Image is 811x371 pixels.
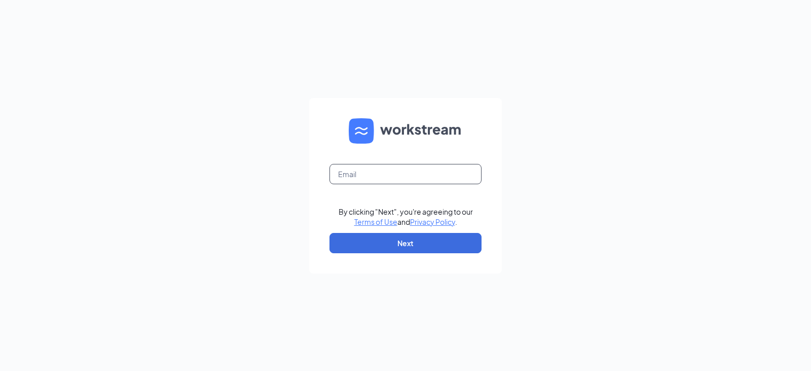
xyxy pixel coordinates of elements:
a: Privacy Policy [410,217,455,226]
div: By clicking "Next", you're agreeing to our and . [339,207,473,227]
input: Email [329,164,482,184]
button: Next [329,233,482,253]
img: WS logo and Workstream text [349,118,462,144]
a: Terms of Use [354,217,397,226]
